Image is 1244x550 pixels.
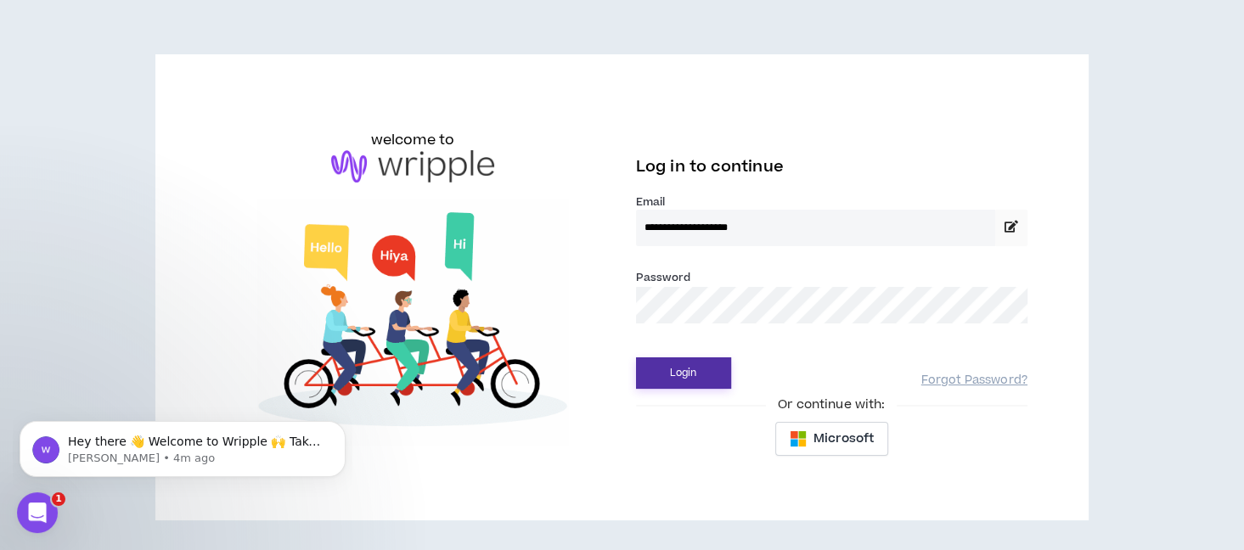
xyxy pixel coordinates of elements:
button: Login [636,357,731,389]
img: logo-brand.png [331,150,494,182]
iframe: Intercom notifications message [13,385,352,504]
label: Email [636,194,1027,210]
span: Microsoft [813,429,874,448]
button: Microsoft [775,422,888,456]
h6: welcome to [371,130,455,150]
iframe: Intercom live chat [17,492,58,533]
label: Password [636,270,691,285]
span: 1 [52,492,65,506]
img: Welcome to Wripple [217,199,608,445]
span: Log in to continue [636,156,784,177]
a: Forgot Password? [921,373,1027,389]
span: Or continue with: [766,396,897,414]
